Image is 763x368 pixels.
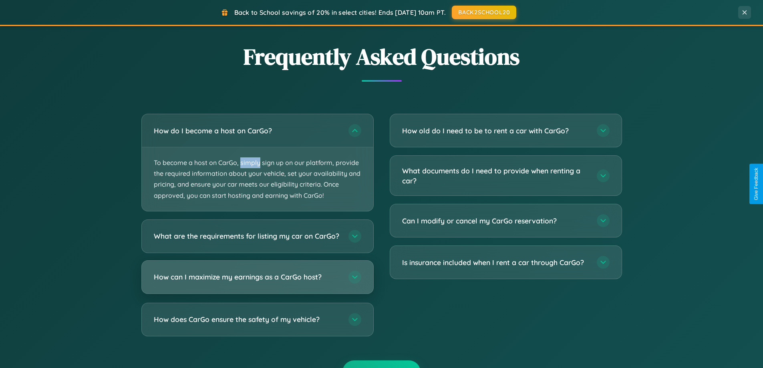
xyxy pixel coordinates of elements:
[452,6,516,19] button: BACK2SCHOOL20
[402,166,589,185] h3: What documents do I need to provide when renting a car?
[141,41,622,72] h2: Frequently Asked Questions
[753,168,759,200] div: Give Feedback
[234,8,446,16] span: Back to School savings of 20% in select cities! Ends [DATE] 10am PT.
[402,126,589,136] h3: How old do I need to be to rent a car with CarGo?
[142,147,373,211] p: To become a host on CarGo, simply sign up on our platform, provide the required information about...
[154,126,340,136] h3: How do I become a host on CarGo?
[402,257,589,267] h3: Is insurance included when I rent a car through CarGo?
[154,231,340,241] h3: What are the requirements for listing my car on CarGo?
[154,272,340,282] h3: How can I maximize my earnings as a CarGo host?
[402,216,589,226] h3: Can I modify or cancel my CarGo reservation?
[154,314,340,324] h3: How does CarGo ensure the safety of my vehicle?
